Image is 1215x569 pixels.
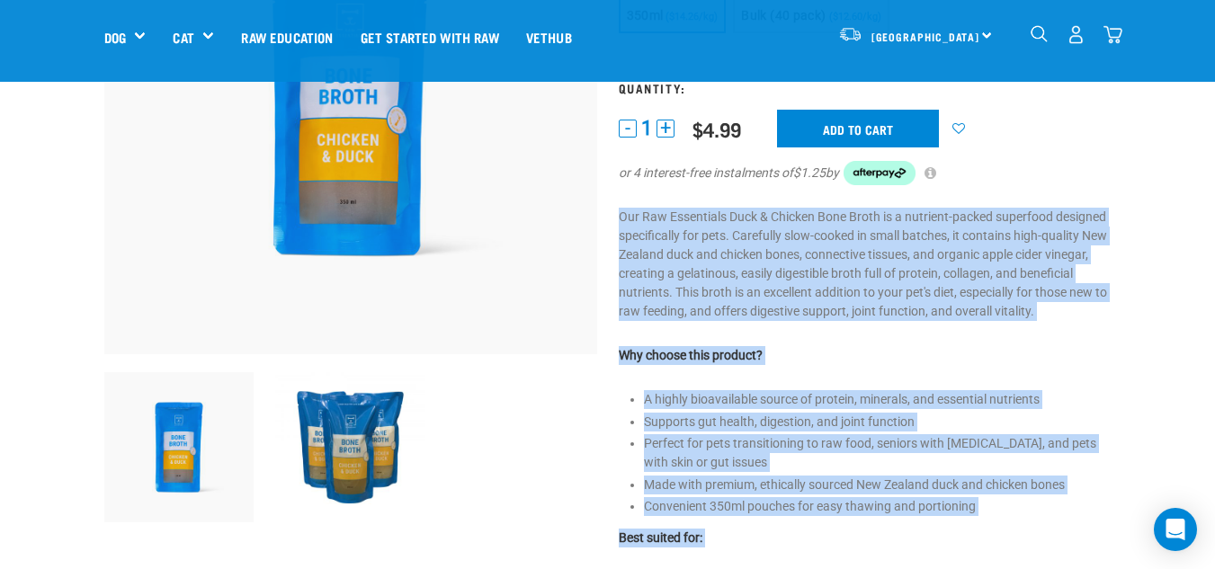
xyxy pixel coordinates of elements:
[644,434,1112,472] li: Perfect for pets transitioning to raw food, seniors with [MEDICAL_DATA], and pets with skin or gu...
[644,413,1112,431] li: Supports gut health, digestion, and joint function
[793,164,826,182] span: $1.25
[619,348,763,362] strong: Why choose this product?
[1067,25,1085,44] img: user.png
[644,497,1112,516] li: Convenient 350ml pouches for easy thawing and portioning
[173,27,193,48] a: Cat
[641,119,652,138] span: 1
[1154,508,1197,551] div: Open Intercom Messenger
[838,26,862,42] img: van-moving.png
[1031,25,1048,42] img: home-icon-1@2x.png
[777,110,939,147] input: Add to cart
[513,1,585,73] a: Vethub
[619,208,1112,321] p: Our Raw Essentials Duck & Chicken Bone Broth is a nutrient-packed superfood designed specifically...
[844,161,916,186] img: Afterpay
[619,120,637,138] button: -
[104,27,126,48] a: Dog
[644,390,1112,409] li: A highly bioavailable source of protein, minerals, and essential nutrients
[1103,25,1122,44] img: home-icon@2x.png
[619,81,1112,94] h3: Quantity:
[619,530,702,545] strong: Best suited for:
[619,161,1112,186] div: or 4 interest-free instalments of by
[104,372,255,522] img: RE Product Shoot 2023 Nov8793 1
[657,120,675,138] button: +
[644,476,1112,494] li: Made with premium, ethically sourced New Zealand duck and chicken bones
[275,372,425,522] img: CD Broth
[347,1,513,73] a: Get started with Raw
[871,33,980,40] span: [GEOGRAPHIC_DATA]
[228,1,346,73] a: Raw Education
[692,118,741,140] div: $4.99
